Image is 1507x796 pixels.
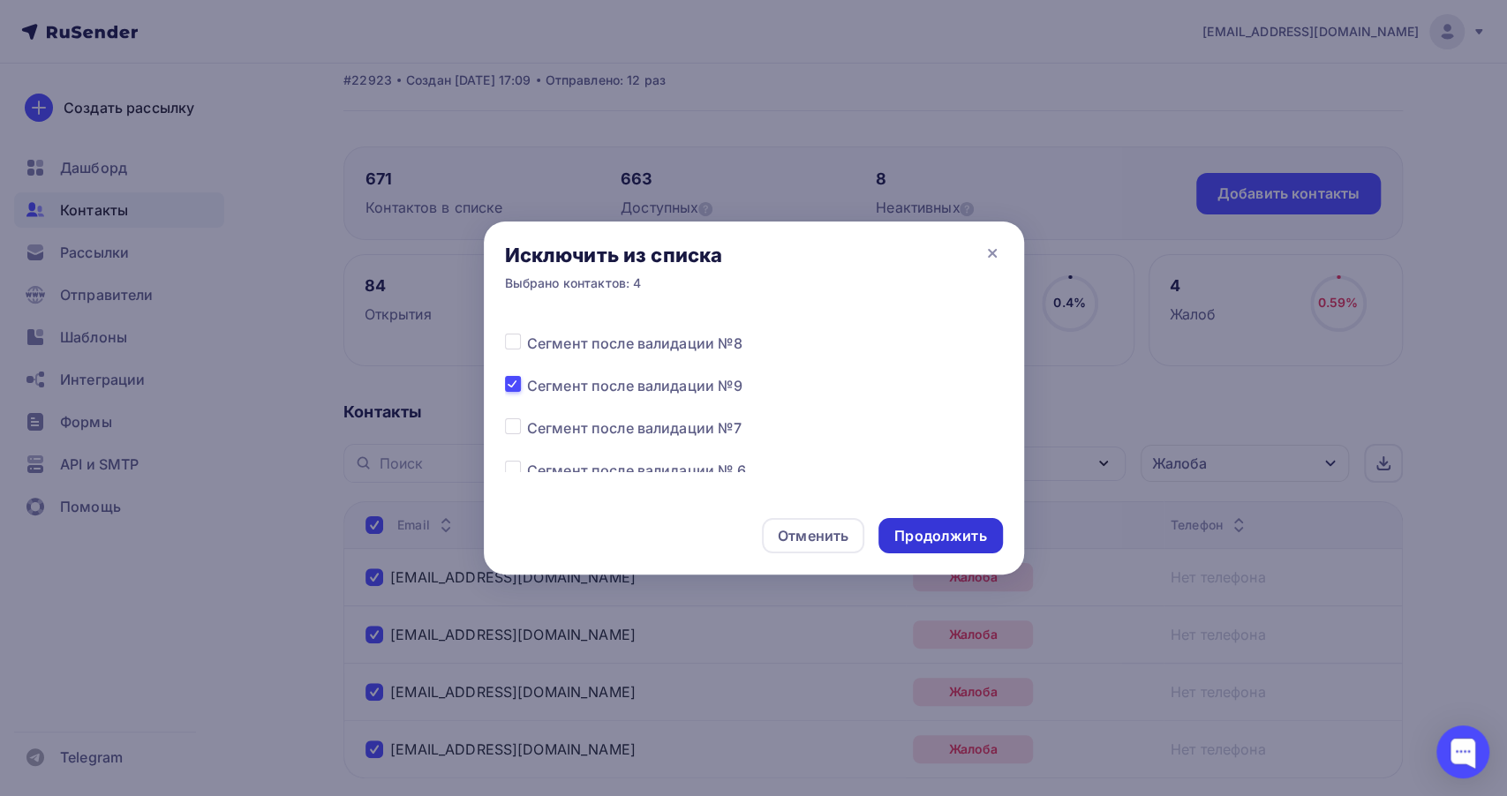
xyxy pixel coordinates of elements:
div: Продолжить [894,526,986,546]
span: Сегмент после валидации №9 [527,375,743,396]
div: Выбрано контактов: 4 [505,274,723,292]
span: Сегмент после валидации №7 [527,417,742,439]
span: Сегмент после валидации №8 [527,333,743,354]
span: Сегмент после валидации № 6 [527,460,747,481]
div: Исключить из списка [505,243,723,267]
div: Отменить [778,525,848,546]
